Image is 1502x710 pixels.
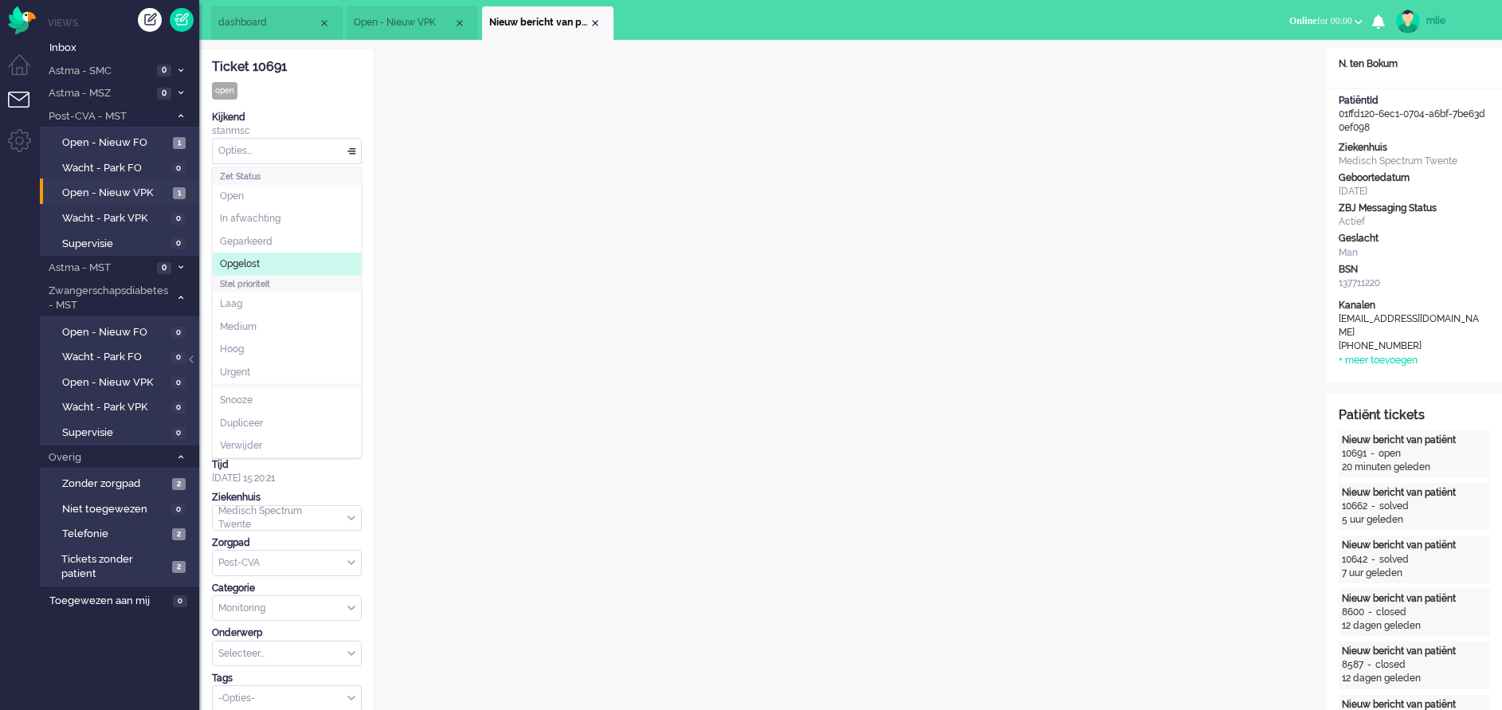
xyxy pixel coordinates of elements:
[1339,263,1490,277] div: BSN
[8,129,44,165] li: Admin menu
[62,400,167,415] span: Wacht - Park VPK
[220,171,261,182] span: Zet Status
[1339,354,1418,367] div: + meer toevoegen
[172,528,186,540] span: 2
[46,86,152,101] span: Astma - MSZ
[212,82,237,100] div: open
[1342,619,1487,633] div: 12 dagen geleden
[157,65,171,76] span: 0
[62,375,167,390] span: Open - Nieuw VPK
[62,186,169,201] span: Open - Nieuw VPK
[46,284,170,313] span: Zwangerschapsdiabetes - MST
[1367,447,1378,461] div: -
[212,58,362,76] div: Ticket 10691
[220,343,244,356] span: Hoog
[220,439,262,453] span: Verwijder
[212,536,362,550] div: Zorgpad
[213,253,361,276] li: Opgelost
[46,183,198,201] a: Open - Nieuw VPK 1
[157,88,171,100] span: 0
[1342,513,1487,527] div: 5 uur geleden
[489,16,589,29] span: Nieuw bericht van patiënt
[172,561,186,573] span: 2
[46,159,198,176] a: Wacht - Park FO 0
[354,16,453,29] span: Open - Nieuw VPK
[1339,202,1490,215] div: ZBJ Messaging Status
[220,320,257,334] span: Medium
[173,137,186,149] span: 1
[1342,645,1487,658] div: Nieuw bericht van patiënt
[62,161,167,176] span: Wacht - Park FO
[220,366,250,379] span: Urgent
[46,261,152,276] span: Astma - MST
[213,292,361,316] li: Laag
[1396,10,1420,33] img: avatar
[46,373,198,390] a: Open - Nieuw VPK 0
[173,595,187,607] span: 0
[1342,447,1367,461] div: 10691
[1342,500,1367,513] div: 10662
[1367,500,1379,513] div: -
[62,426,167,441] span: Supervisie
[1339,141,1490,155] div: Ziekenhuis
[46,347,198,365] a: Wacht - Park FO 0
[212,458,362,472] div: Tijd
[213,389,361,412] li: Snooze
[8,10,36,22] a: Omnidesk
[46,398,198,415] a: Wacht - Park VPK 0
[46,591,199,609] a: Toegewezen aan mij 0
[62,211,167,226] span: Wacht - Park VPK
[46,133,198,151] a: Open - Nieuw FO 1
[1339,215,1490,229] div: Actief
[8,92,44,127] li: Tickets menu
[173,187,186,199] span: 1
[62,325,167,340] span: Open - Nieuw FO
[213,292,361,383] ul: Stel prioriteit
[46,38,199,56] a: Inbox
[1363,658,1375,672] div: -
[6,6,920,34] body: Rich Text Area. Press ALT-0 for help.
[1339,339,1482,353] div: [PHONE_NUMBER]
[1339,155,1490,168] div: Medisch Spectrum Twente
[218,16,318,29] span: dashboard
[212,491,362,504] div: Ziekenhuis
[211,6,343,40] li: Dashboard
[1327,57,1502,71] div: N. ten Bokum
[220,257,260,271] span: Opgelost
[220,278,270,289] span: Stel prioriteit
[213,434,361,457] li: Verwijder
[171,351,186,363] span: 0
[1339,299,1490,312] div: Kanalen
[46,474,198,492] a: Zonder zorgpad 2
[1339,171,1490,185] div: Geboortedatum
[62,350,167,365] span: Wacht - Park FO
[220,235,273,249] span: Geparkeerd
[1379,553,1409,567] div: solved
[46,109,170,124] span: Post-CVA - MST
[46,450,170,465] span: Overig
[172,478,186,490] span: 2
[62,477,168,492] span: Zonder zorgpad
[62,135,169,151] span: Open - Nieuw FO
[62,527,168,542] span: Telefonie
[171,402,186,414] span: 0
[482,6,614,40] li: 10691
[1339,232,1490,245] div: Geslacht
[213,276,361,384] li: Stel prioriteit
[1367,553,1379,567] div: -
[1364,606,1376,619] div: -
[1280,5,1372,40] li: Onlinefor 00:00
[1376,606,1406,619] div: closed
[171,327,186,339] span: 0
[171,237,186,249] span: 0
[213,230,361,253] li: Geparkeerd
[48,16,199,29] li: Views
[212,626,362,640] div: Onderwerp
[213,185,361,208] li: Open
[1375,658,1406,672] div: closed
[62,502,167,517] span: Niet toegewezen
[212,111,362,124] div: Kijkend
[212,124,362,138] div: stanmsc
[1342,672,1487,685] div: 12 dagen geleden
[1393,10,1486,33] a: mlie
